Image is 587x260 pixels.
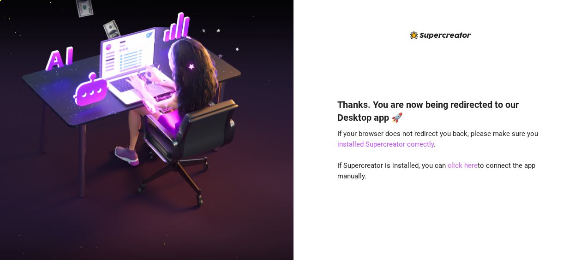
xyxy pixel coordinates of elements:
[337,130,538,149] span: If your browser does not redirect you back, please make sure you .
[410,31,471,39] img: logo-BBDzfeDw.svg
[337,98,543,124] h4: Thanks. You are now being redirected to our Desktop app 🚀
[337,161,535,181] span: If Supercreator is installed, you can to connect the app manually.
[448,161,478,170] a: click here
[337,140,434,148] a: installed Supercreator correctly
